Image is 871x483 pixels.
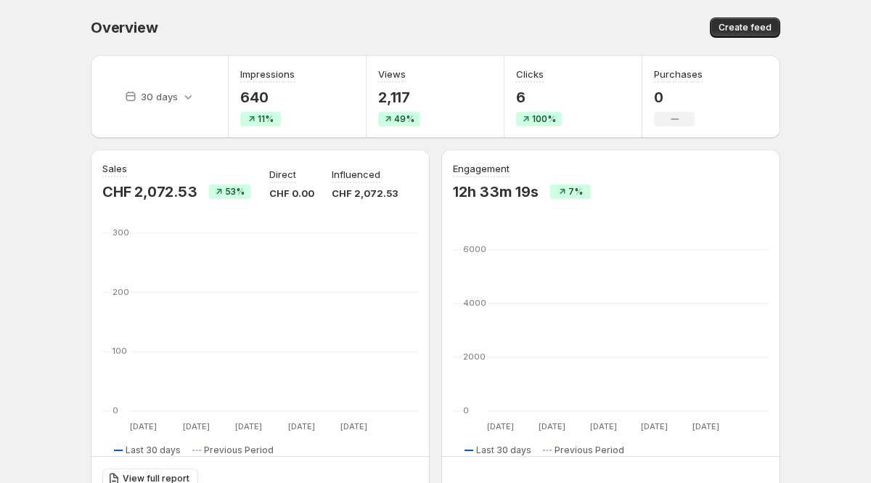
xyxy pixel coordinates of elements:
[516,89,562,106] p: 6
[113,405,118,415] text: 0
[91,19,158,36] span: Overview
[113,287,129,297] text: 200
[453,161,510,176] h3: Engagement
[476,445,531,456] span: Last 30 days
[463,298,486,308] text: 4000
[539,421,565,431] text: [DATE]
[378,89,420,106] p: 2,117
[183,421,210,431] text: [DATE]
[240,67,295,81] h3: Impressions
[378,67,406,81] h3: Views
[113,346,127,356] text: 100
[141,89,178,104] p: 30 days
[590,421,617,431] text: [DATE]
[240,89,295,106] p: 640
[102,183,197,200] p: CHF 2,072.53
[555,445,624,456] span: Previous Period
[204,445,274,456] span: Previous Period
[532,113,556,125] span: 100%
[102,161,127,176] h3: Sales
[487,421,514,431] text: [DATE]
[332,167,380,182] p: Influenced
[332,186,398,200] p: CHF 2,072.53
[235,421,262,431] text: [DATE]
[641,421,668,431] text: [DATE]
[654,89,703,106] p: 0
[568,186,583,198] span: 7%
[394,113,414,125] span: 49%
[463,244,486,254] text: 6000
[288,421,315,431] text: [DATE]
[225,186,245,198] span: 53%
[516,67,544,81] h3: Clicks
[340,421,367,431] text: [DATE]
[269,167,296,182] p: Direct
[258,113,274,125] span: 11%
[654,67,703,81] h3: Purchases
[269,186,314,200] p: CHF 0.00
[113,227,129,238] text: 300
[719,22,772,33] span: Create feed
[126,445,181,456] span: Last 30 days
[463,405,469,415] text: 0
[463,352,486,362] text: 2000
[130,421,157,431] text: [DATE]
[710,17,780,38] button: Create feed
[453,183,539,200] p: 12h 33m 19s
[692,421,719,431] text: [DATE]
